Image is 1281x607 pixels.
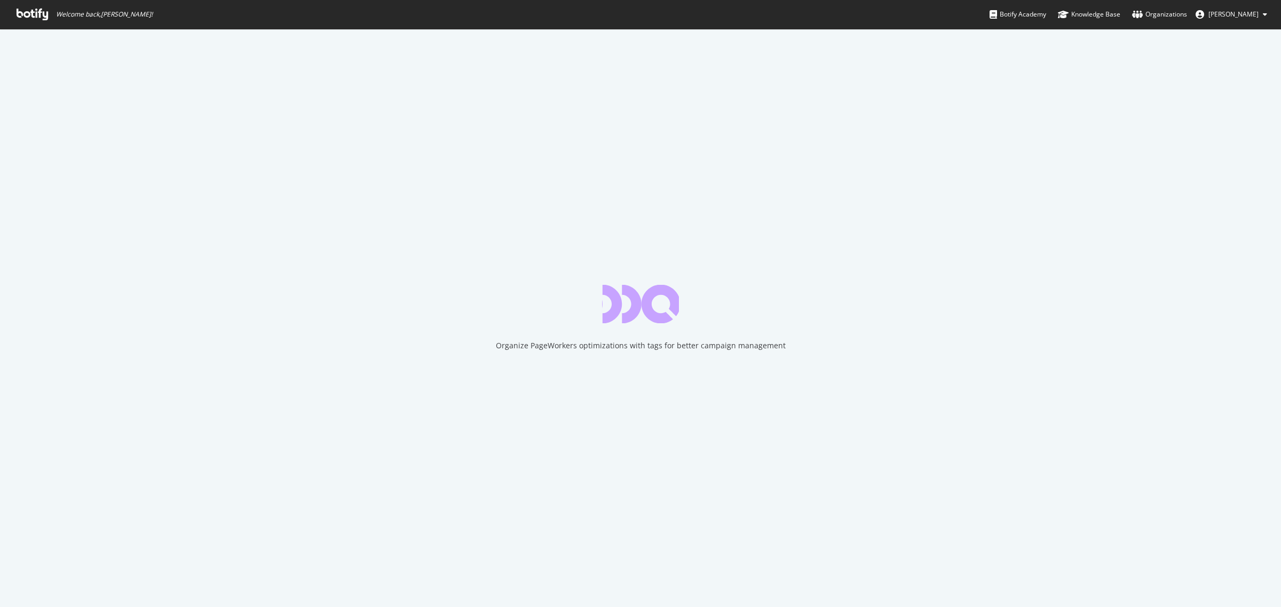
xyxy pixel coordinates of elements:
[1058,9,1120,20] div: Knowledge Base
[496,340,786,351] div: Organize PageWorkers optimizations with tags for better campaign management
[990,9,1046,20] div: Botify Academy
[1208,10,1259,19] span: Heimerl Marlon
[602,285,679,323] div: animation
[1187,6,1276,23] button: [PERSON_NAME]
[56,10,153,19] span: Welcome back, [PERSON_NAME] !
[1132,9,1187,20] div: Organizations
